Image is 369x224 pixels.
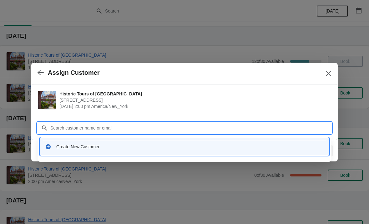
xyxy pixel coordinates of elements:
[38,91,56,109] img: Historic Tours of Flagler College | 74 King Street, St. Augustine, FL, USA | October 14 | 2:00 pm...
[50,122,331,134] input: Search customer name or email
[59,97,328,103] span: [STREET_ADDRESS]
[323,68,334,79] button: Close
[59,103,328,109] span: [DATE] 2:00 pm America/New_York
[56,144,324,150] div: Create New Customer
[48,69,100,76] h2: Assign Customer
[59,91,328,97] span: Historic Tours of [GEOGRAPHIC_DATA]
